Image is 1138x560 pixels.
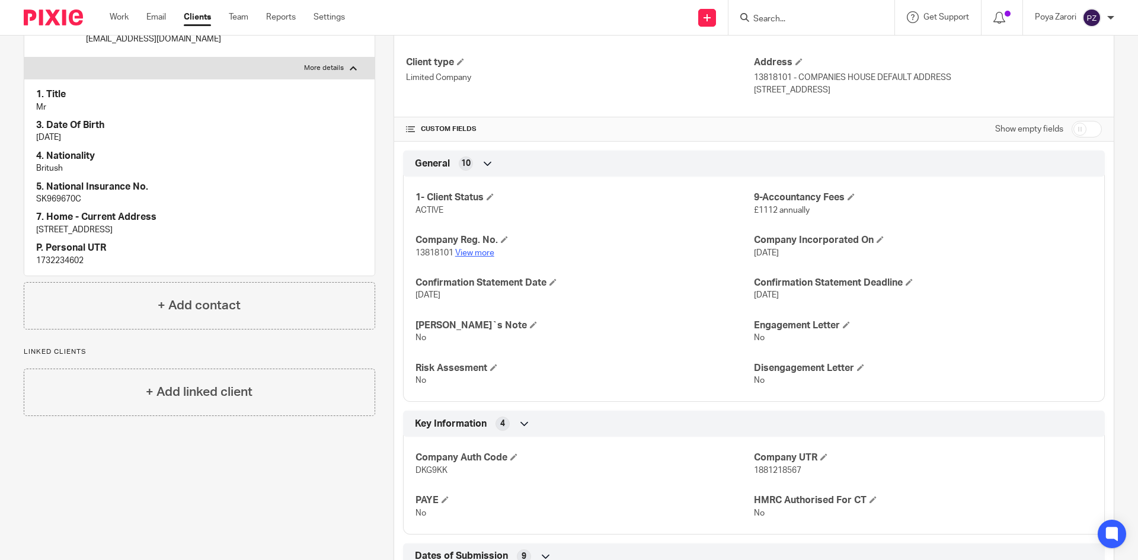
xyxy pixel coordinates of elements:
[415,466,447,475] span: DKG9KK
[24,9,83,25] img: Pixie
[415,334,426,342] span: No
[754,466,801,475] span: 1881218567
[86,33,221,45] p: [EMAIL_ADDRESS][DOMAIN_NAME]
[36,150,363,162] h4: 4. Nationality
[415,206,443,215] span: ACTIVE
[754,277,1092,289] h4: Confirmation Statement Deadline
[415,277,754,289] h4: Confirmation Statement Date
[36,101,363,113] p: Mr
[158,296,241,315] h4: + Add contact
[923,13,969,21] span: Get Support
[754,234,1092,247] h4: Company Incorporated On
[415,509,426,517] span: No
[754,249,779,257] span: [DATE]
[754,191,1092,204] h4: 9-Accountancy Fees
[415,319,754,332] h4: [PERSON_NAME]`s Note
[36,224,363,236] p: [STREET_ADDRESS]
[754,509,765,517] span: No
[406,72,754,84] p: Limited Company
[415,234,754,247] h4: Company Reg. No.
[110,11,129,23] a: Work
[229,11,248,23] a: Team
[754,334,765,342] span: No
[415,418,487,430] span: Key Information
[754,452,1092,464] h4: Company UTR
[314,11,345,23] a: Settings
[754,362,1092,375] h4: Disengagement Letter
[754,319,1092,332] h4: Engagement Letter
[1035,11,1076,23] p: Poya Zarori
[754,291,779,299] span: [DATE]
[146,11,166,23] a: Email
[455,249,494,257] a: View more
[146,383,252,401] h4: + Add linked client
[461,158,471,169] span: 10
[1082,8,1101,27] img: svg%3E
[36,181,363,193] h4: 5. National Insurance No.
[500,418,505,430] span: 4
[36,242,363,254] h4: P. Personal UTR
[415,158,450,170] span: General
[415,249,453,257] span: 13818101
[754,376,765,385] span: No
[36,193,363,205] p: SK969670C
[36,255,363,267] p: 1732234602
[184,11,211,23] a: Clients
[406,124,754,134] h4: CUSTOM FIELDS
[754,84,1102,96] p: [STREET_ADDRESS]
[754,494,1092,507] h4: HMRC Authorised For CT
[406,56,754,69] h4: Client type
[266,11,296,23] a: Reports
[415,376,426,385] span: No
[36,88,363,101] h4: 1. Title
[24,347,375,357] p: Linked clients
[752,14,859,25] input: Search
[304,63,344,73] p: More details
[415,452,754,464] h4: Company Auth Code
[415,291,440,299] span: [DATE]
[995,123,1063,135] label: Show empty fields
[36,162,363,174] p: Britush
[754,206,810,215] span: £1112 annually
[415,362,754,375] h4: Risk Assesment
[36,211,363,223] h4: 7. Home - Current Address
[754,72,1102,84] p: 13818101 - COMPANIES HOUSE DEFAULT ADDRESS
[415,494,754,507] h4: PAYE
[36,132,363,143] p: [DATE]
[754,56,1102,69] h4: Address
[415,191,754,204] h4: 1- Client Status
[36,119,363,132] h4: 3. Date Of Birth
